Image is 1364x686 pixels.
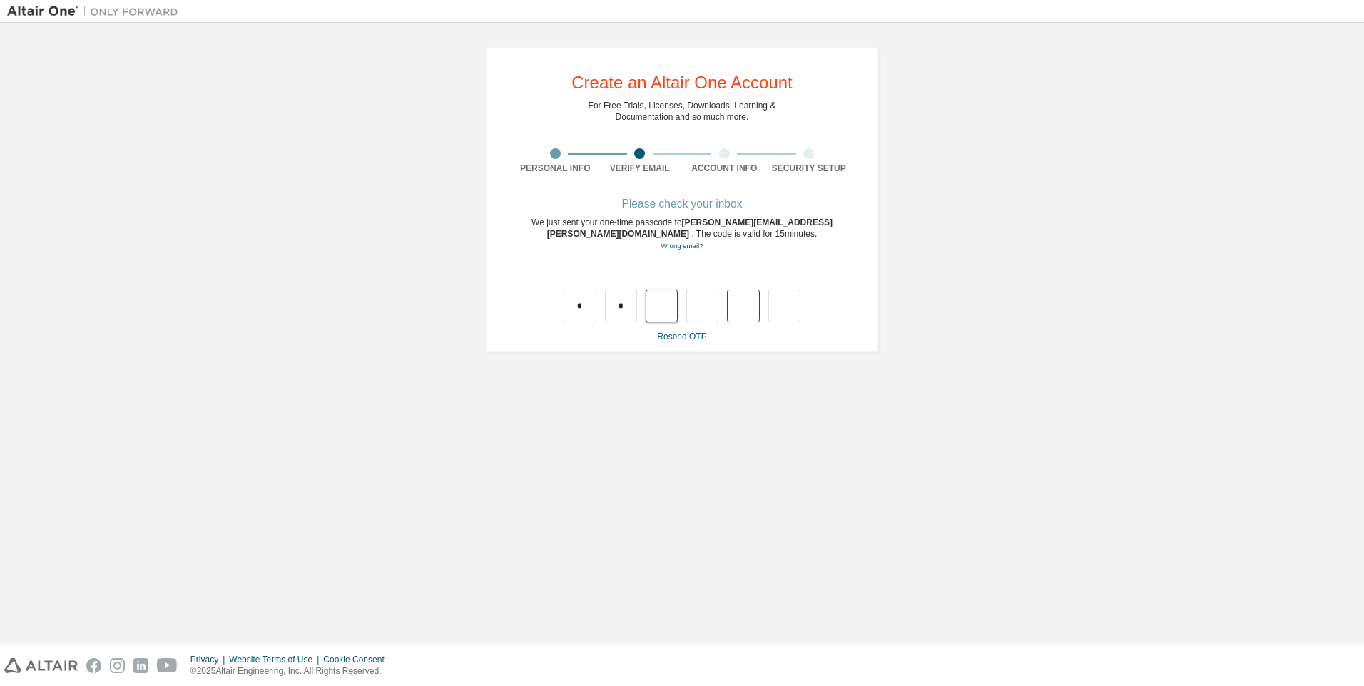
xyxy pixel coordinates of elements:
[657,332,706,342] a: Resend OTP
[110,658,125,673] img: instagram.svg
[661,242,703,250] a: Go back to the registration form
[589,100,776,123] div: For Free Trials, Licenses, Downloads, Learning & Documentation and so much more.
[682,163,767,174] div: Account Info
[571,74,793,91] div: Create an Altair One Account
[513,163,598,174] div: Personal Info
[4,658,78,673] img: altair_logo.svg
[767,163,852,174] div: Security Setup
[547,217,833,239] span: [PERSON_NAME][EMAIL_ADDRESS][PERSON_NAME][DOMAIN_NAME]
[133,658,148,673] img: linkedin.svg
[190,654,229,665] div: Privacy
[323,654,392,665] div: Cookie Consent
[598,163,683,174] div: Verify Email
[7,4,185,19] img: Altair One
[229,654,323,665] div: Website Terms of Use
[513,217,851,252] div: We just sent your one-time passcode to . The code is valid for 15 minutes.
[157,658,178,673] img: youtube.svg
[513,200,851,208] div: Please check your inbox
[190,665,393,677] p: © 2025 Altair Engineering, Inc. All Rights Reserved.
[86,658,101,673] img: facebook.svg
